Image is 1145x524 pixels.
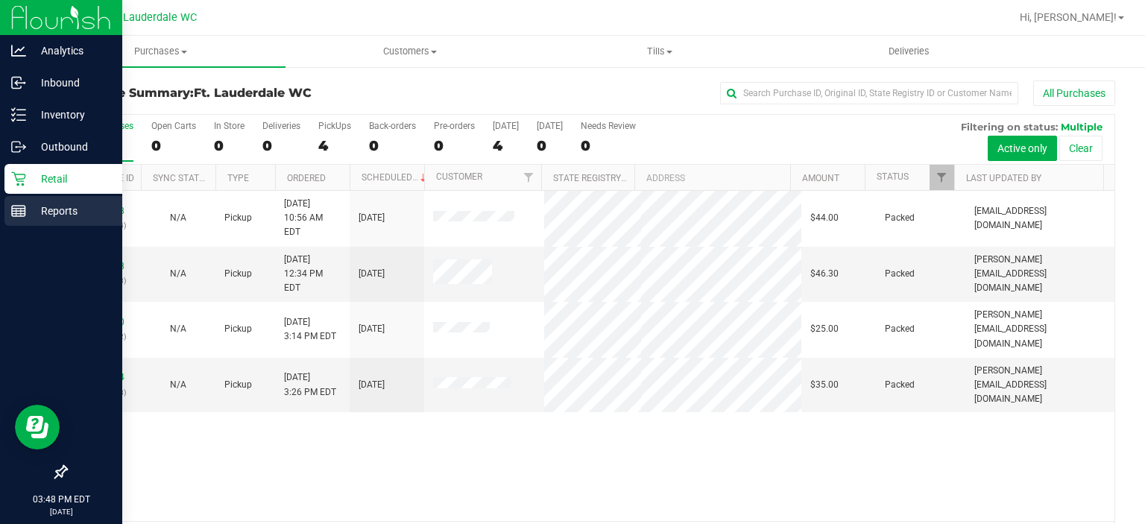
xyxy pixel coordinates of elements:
[170,379,186,390] span: Not Applicable
[974,204,1105,233] span: [EMAIL_ADDRESS][DOMAIN_NAME]
[284,253,341,296] span: [DATE] 12:34 PM EDT
[868,45,950,58] span: Deliveries
[359,211,385,225] span: [DATE]
[1033,81,1115,106] button: All Purchases
[15,405,60,449] iframe: Resource center
[810,211,839,225] span: $44.00
[284,315,336,344] span: [DATE] 3:14 PM EDT
[11,75,26,90] inline-svg: Inbound
[26,202,116,220] p: Reports
[359,378,385,392] span: [DATE]
[720,82,1018,104] input: Search Purchase ID, Original ID, State Registry ID or Customer Name...
[224,322,252,336] span: Pickup
[359,322,385,336] span: [DATE]
[359,267,385,281] span: [DATE]
[151,121,196,131] div: Open Carts
[810,322,839,336] span: $25.00
[7,506,116,517] p: [DATE]
[262,121,300,131] div: Deliveries
[284,370,336,399] span: [DATE] 3:26 PM EDT
[170,268,186,279] span: Not Applicable
[581,121,636,131] div: Needs Review
[974,308,1105,351] span: [PERSON_NAME][EMAIL_ADDRESS][DOMAIN_NAME]
[107,11,197,24] span: Ft. Lauderdale WC
[11,203,26,218] inline-svg: Reports
[170,267,186,281] button: N/A
[553,173,631,183] a: State Registry ID
[369,121,416,131] div: Back-orders
[1020,11,1117,23] span: Hi, [PERSON_NAME]!
[537,121,563,131] div: [DATE]
[214,121,245,131] div: In Store
[362,172,429,183] a: Scheduled
[214,137,245,154] div: 0
[493,121,519,131] div: [DATE]
[26,170,116,188] p: Retail
[517,165,541,190] a: Filter
[784,36,1034,67] a: Deliveries
[493,137,519,154] div: 4
[26,138,116,156] p: Outbound
[537,137,563,154] div: 0
[194,86,312,100] span: Ft. Lauderdale WC
[151,137,196,154] div: 0
[224,378,252,392] span: Pickup
[1059,136,1103,161] button: Clear
[11,107,26,122] inline-svg: Inventory
[36,36,286,67] a: Purchases
[877,171,909,182] a: Status
[536,45,784,58] span: Tills
[11,171,26,186] inline-svg: Retail
[974,364,1105,407] span: [PERSON_NAME][EMAIL_ADDRESS][DOMAIN_NAME]
[966,173,1041,183] a: Last Updated By
[224,267,252,281] span: Pickup
[26,74,116,92] p: Inbound
[286,36,535,67] a: Customers
[170,211,186,225] button: N/A
[369,137,416,154] div: 0
[11,43,26,58] inline-svg: Analytics
[227,173,249,183] a: Type
[170,378,186,392] button: N/A
[434,121,475,131] div: Pre-orders
[810,267,839,281] span: $46.30
[930,165,954,190] a: Filter
[1061,121,1103,133] span: Multiple
[36,45,286,58] span: Purchases
[7,493,116,506] p: 03:48 PM EDT
[885,267,915,281] span: Packed
[961,121,1058,133] span: Filtering on status:
[153,173,210,183] a: Sync Status
[810,378,839,392] span: $35.00
[170,212,186,223] span: Not Applicable
[287,173,326,183] a: Ordered
[802,173,839,183] a: Amount
[434,137,475,154] div: 0
[318,137,351,154] div: 4
[284,197,341,240] span: [DATE] 10:56 AM EDT
[436,171,482,182] a: Customer
[988,136,1057,161] button: Active only
[224,211,252,225] span: Pickup
[885,322,915,336] span: Packed
[318,121,351,131] div: PickUps
[170,322,186,336] button: N/A
[885,378,915,392] span: Packed
[26,42,116,60] p: Analytics
[66,86,415,100] h3: Purchase Summary:
[535,36,785,67] a: Tills
[26,106,116,124] p: Inventory
[581,137,636,154] div: 0
[286,45,534,58] span: Customers
[262,137,300,154] div: 0
[11,139,26,154] inline-svg: Outbound
[885,211,915,225] span: Packed
[170,323,186,334] span: Not Applicable
[634,165,790,191] th: Address
[974,253,1105,296] span: [PERSON_NAME][EMAIL_ADDRESS][DOMAIN_NAME]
